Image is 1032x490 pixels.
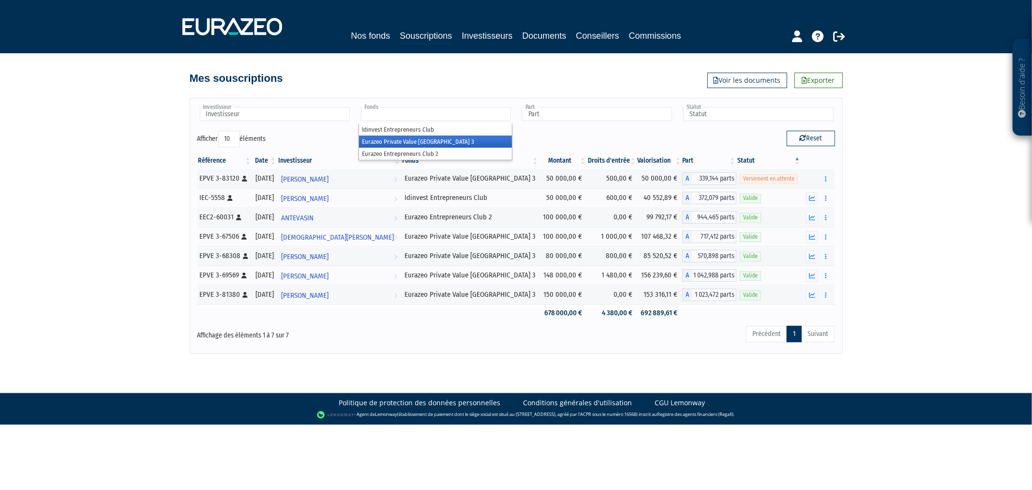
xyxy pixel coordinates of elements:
[281,287,329,305] span: [PERSON_NAME]
[200,231,249,242] div: EPVE 3-67506
[394,267,397,285] i: Voir l'investisseur
[404,290,536,300] div: Eurazeo Private Value [GEOGRAPHIC_DATA] 3
[692,172,736,185] span: 339,144 parts
[682,230,692,243] span: A
[629,29,681,43] a: Commissions
[359,123,512,136] li: Idinvest Entrepreneurs Club
[277,285,401,305] a: [PERSON_NAME]
[277,153,401,169] th: Investisseur: activer pour trier la colonne par ordre croissant
[359,136,512,148] li: Eurazeo Private Value [GEOGRAPHIC_DATA] 3
[539,153,587,169] th: Montant: activer pour trier la colonne par ordre croissant
[281,267,329,285] span: [PERSON_NAME]
[277,188,401,208] a: [PERSON_NAME]
[637,208,682,227] td: 99 792,17 €
[539,266,587,285] td: 148 000,00 €
[281,190,329,208] span: [PERSON_NAME]
[682,153,736,169] th: Part: activer pour trier la colonne par ordre croissant
[317,410,354,420] img: logo-lemonway.png
[200,173,249,184] div: EPVE 3-83120
[404,212,536,222] div: Eurazeo Entrepreneurs Club 2
[682,192,692,204] span: A
[10,410,1022,420] div: - Agent de (établissement de paiement dont le siège social est situé au [STREET_ADDRESS], agréé p...
[401,153,539,169] th: Fonds: activer pour trier la colonne par ordre croissant
[281,229,394,246] span: [DEMOGRAPHIC_DATA][PERSON_NAME]
[539,227,587,246] td: 100 000,00 €
[682,211,692,224] span: A
[587,169,637,188] td: 500,00 €
[692,250,736,262] span: 570,898 parts
[655,398,705,408] a: CGU Lemonway
[587,285,637,305] td: 0,00 €
[637,246,682,266] td: 85 520,52 €
[587,305,637,322] td: 4 380,00 €
[523,29,567,43] a: Documents
[682,269,736,282] div: A - Eurazeo Private Value Europe 3
[359,148,512,160] li: Eurazeo Entrepreneurs Club 2
[277,208,401,227] a: ANTEVASIN
[404,173,536,184] div: Eurazeo Private Value [GEOGRAPHIC_DATA] 3
[539,246,587,266] td: 80 000,00 €
[394,190,397,208] i: Voir l'investisseur
[394,229,397,246] i: Voir l'investisseur
[277,246,401,266] a: [PERSON_NAME]
[197,131,266,147] label: Afficher éléments
[587,153,637,169] th: Droits d'entrée: activer pour trier la colonne par ordre croissant
[197,153,252,169] th: Référence : activer pour trier la colonne par ordre croissant
[255,251,274,261] div: [DATE]
[200,193,249,203] div: IEC-5558
[404,231,536,242] div: Eurazeo Private Value [GEOGRAPHIC_DATA] 3
[404,193,536,203] div: Idinvest Entrepreneurs Club
[740,213,761,222] span: Valide
[200,251,249,261] div: EPVE 3-68308
[637,153,682,169] th: Valorisation: activer pour trier la colonne par ordre croissant
[281,248,329,266] span: [PERSON_NAME]
[539,188,587,208] td: 50 000,00 €
[394,209,397,227] i: Voir l'investisseur
[787,326,802,342] a: 1
[404,270,536,280] div: Eurazeo Private Value [GEOGRAPHIC_DATA] 3
[281,209,314,227] span: ANTEVASIN
[657,411,733,417] a: Registre des agents financiers (Regafi)
[539,305,587,322] td: 678 000,00 €
[587,227,637,246] td: 1 000,00 €
[243,253,249,259] i: [Français] Personne physique
[707,73,787,88] a: Voir les documents
[539,169,587,188] td: 50 000,00 €
[587,246,637,266] td: 800,00 €
[740,174,798,184] span: Versement en attente
[255,270,274,280] div: [DATE]
[682,289,692,301] span: A
[277,169,401,188] a: [PERSON_NAME]
[740,271,761,280] span: Valide
[200,290,249,300] div: EPVE 3-81380
[637,169,682,188] td: 50 000,00 €
[255,290,274,300] div: [DATE]
[462,29,512,43] a: Investisseurs
[394,170,397,188] i: Voir l'investisseur
[692,211,736,224] span: 944,465 parts
[736,153,801,169] th: Statut : activer pour trier la colonne par ordre d&eacute;croissant
[255,193,274,203] div: [DATE]
[375,411,397,417] a: Lemonway
[277,266,401,285] a: [PERSON_NAME]
[242,234,247,240] i: [Français] Personne physique
[237,214,242,220] i: [Français] Personne physique
[242,176,248,182] i: [Français] Personne physique
[682,269,692,282] span: A
[692,192,736,204] span: 372,079 parts
[523,398,632,408] a: Conditions générales d'utilisation
[252,153,277,169] th: Date: activer pour trier la colonne par ordre croissant
[339,398,501,408] a: Politique de protection des données personnelles
[682,211,736,224] div: A - Eurazeo Entrepreneurs Club 2
[228,195,233,201] i: [Français] Personne physique
[255,212,274,222] div: [DATE]
[637,285,682,305] td: 153 316,11 €
[692,269,736,282] span: 1 042,988 parts
[740,194,761,203] span: Valide
[197,325,455,340] div: Affichage des éléments 1 à 7 sur 7
[576,29,619,43] a: Conseillers
[692,289,736,301] span: 1 023,472 parts
[637,305,682,322] td: 692 889,61 €
[281,170,329,188] span: [PERSON_NAME]
[587,266,637,285] td: 1 480,00 €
